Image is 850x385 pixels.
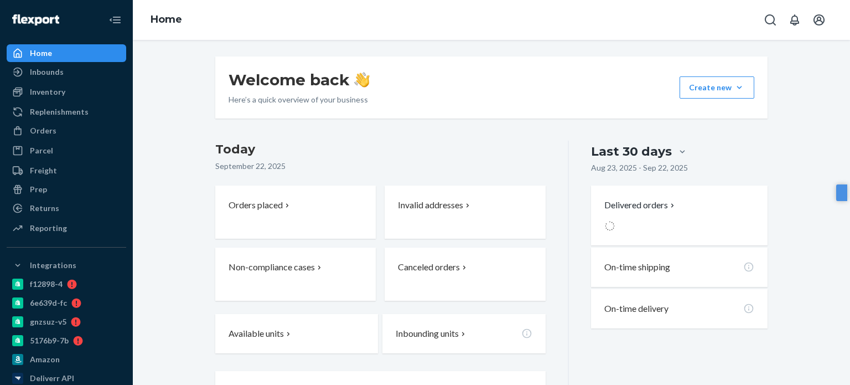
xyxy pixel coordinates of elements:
button: Available units [215,314,378,353]
a: Replenishments [7,103,126,121]
button: Create new [680,76,754,99]
button: Open Search Box [759,9,781,31]
div: Inventory [30,86,65,97]
div: Returns [30,203,59,214]
a: Freight [7,162,126,179]
p: Canceled orders [398,261,460,274]
a: Inventory [7,83,126,101]
a: Reporting [7,219,126,237]
button: Close Navigation [104,9,126,31]
div: Last 30 days [591,143,672,160]
button: Open notifications [784,9,806,31]
div: Reporting [30,223,67,234]
div: 6e639d-fc [30,297,67,309]
img: hand-wave emoji [354,72,370,88]
button: Delivered orders [604,199,677,212]
button: Inbounding units [382,314,545,353]
button: Non-compliance cases [215,248,376,301]
div: Home [30,48,52,59]
a: Prep [7,181,126,198]
a: Returns [7,199,126,217]
button: Canceled orders [385,248,545,301]
div: Integrations [30,260,76,271]
div: Replenishments [30,106,89,117]
button: Orders placed [215,186,376,239]
a: Home [7,44,126,62]
p: On-time shipping [604,261,670,274]
div: Deliverr API [30,373,74,384]
div: f12898-4 [30,279,63,290]
a: Orders [7,122,126,140]
div: 5176b9-7b [30,335,69,346]
p: On-time delivery [604,302,668,315]
a: 6e639d-fc [7,294,126,312]
p: Orders placed [229,199,283,212]
p: Inbounding units [396,327,459,340]
div: Amazon [30,354,60,365]
h1: Welcome back [229,70,370,90]
button: Integrations [7,256,126,274]
div: Freight [30,165,57,176]
h3: Today [215,141,546,158]
div: Prep [30,184,47,195]
a: Home [151,13,182,25]
div: Parcel [30,145,53,156]
p: Aug 23, 2025 - Sep 22, 2025 [591,162,688,173]
ol: breadcrumbs [142,4,191,36]
a: Inbounds [7,63,126,81]
img: Flexport logo [12,14,59,25]
a: gnzsuz-v5 [7,313,126,331]
p: Non-compliance cases [229,261,315,274]
a: f12898-4 [7,275,126,293]
a: Parcel [7,142,126,160]
div: Inbounds [30,66,64,78]
a: Amazon [7,351,126,368]
p: Available units [229,327,284,340]
div: gnzsuz-v5 [30,316,66,327]
p: September 22, 2025 [215,161,546,172]
a: 5176b9-7b [7,332,126,350]
p: Here’s a quick overview of your business [229,94,370,105]
div: Orders [30,125,56,136]
button: Open account menu [808,9,830,31]
button: Invalid addresses [385,186,545,239]
p: Invalid addresses [398,199,463,212]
